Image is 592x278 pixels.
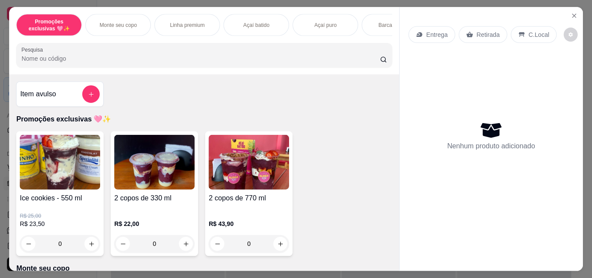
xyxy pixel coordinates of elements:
[20,135,101,190] img: product-image
[170,22,205,29] p: Linha premium
[426,30,447,39] p: Entrega
[22,46,46,53] label: Pesquisa
[476,30,499,39] p: Retirada
[20,219,101,228] p: R$ 23,50
[16,114,392,124] p: Promoções exclusivas 🩷✨
[85,237,98,251] button: increase-product-quantity
[100,22,137,29] p: Monte seu copo
[564,28,578,42] button: decrease-product-quantity
[20,193,101,203] h4: Ice cookies - 550 ml
[243,22,270,29] p: Açaí batido
[314,22,337,29] p: Açaí puro
[209,219,289,228] p: R$ 43,90
[378,22,411,29] p: Barca de açaí
[16,263,392,274] p: Monte seu copo
[114,219,195,228] p: R$ 22,00
[114,135,195,190] img: product-image
[20,213,101,219] p: R$ 25,00
[22,54,380,63] input: Pesquisa
[528,30,549,39] p: C.Local
[447,141,535,151] p: Nenhum produto adicionado
[22,237,36,251] button: decrease-product-quantity
[209,193,289,203] h4: 2 copos de 770 ml
[209,135,289,190] img: product-image
[567,9,581,23] button: Close
[24,18,75,32] p: Promoções exclusivas 🩷✨
[82,85,100,103] button: add-separate-item
[20,89,56,99] h4: Item avulso
[114,193,195,203] h4: 2 copos de 330 ml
